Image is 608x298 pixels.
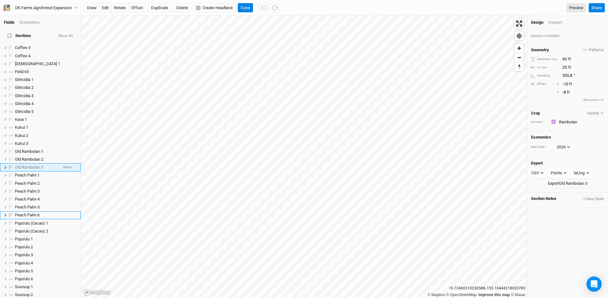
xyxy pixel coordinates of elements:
span: Gliricidia 4 [15,101,34,106]
button: CSV [529,168,547,178]
div: Peach Palm 3 [15,189,77,194]
h4: Crop [531,111,540,116]
a: Maxar [511,293,525,297]
div: Gliricidia 5 [15,109,77,114]
div: primary [531,120,547,124]
button: Showmore [583,97,604,103]
div: start year [531,145,553,149]
span: Patterns [583,47,604,53]
span: Field 65 [15,69,29,74]
button: Duplicate [148,3,171,13]
div: Peach Palm 6 [15,213,77,218]
span: Kukui 2 [15,133,28,138]
div: Gliricidia 4 [15,101,77,106]
div: Peach Palm 5 [15,205,77,210]
span: Peach Palm 1 [15,173,40,177]
div: Popo'ulu 3 [15,252,77,258]
button: Patterns [583,47,604,53]
button: offset [128,3,146,13]
button: Redo (^Z) [269,3,281,13]
button: Delete [174,3,191,13]
button: Show All [58,34,73,38]
div: Economics [20,20,40,25]
div: Field 65 [15,69,77,74]
div: Peach Palm 2 [15,181,77,186]
button: Create Headland [193,3,235,13]
div: Soursop 1 [15,284,77,289]
div: Popo'ulu (Cacao) 2 [15,229,77,234]
span: Zoom in [515,44,524,53]
button: Reset bearing to north [515,62,524,71]
button: OK Farms Agroforest Expansion [3,4,78,11]
div: Y [537,90,559,95]
div: Coffee 3 [15,45,77,50]
span: Kava 1 [15,117,27,122]
button: Done [238,3,253,13]
div: Peach Palm 4 [15,197,77,202]
div: heading [531,73,559,78]
span: Popo'ulu 6 [15,276,33,281]
div: Popo'ulu 1 [15,237,77,242]
span: Section Notes [531,196,556,202]
div: Old Rambutan 2 [15,157,77,162]
span: show [63,164,72,171]
span: Peach Palm 5 [15,205,40,209]
button: Find my location [515,31,524,40]
div: between row [531,57,559,62]
span: Gliricidia 2 [15,85,34,90]
span: Old Rambutan 2 [15,157,43,162]
div: OK Farms Agroforest Expansion [15,5,72,11]
button: rotate [111,3,129,13]
div: Section is hidden [527,29,608,42]
span: Old Rambutan 3 [15,165,43,170]
span: Popo'ulu 4 [15,261,33,265]
span: Coffee 4 [15,53,30,58]
div: Popo'ulu 6 [15,276,77,282]
a: Improve this map [478,293,510,297]
button: Share [589,3,605,13]
div: Coffee 4 [15,53,77,59]
button: + New Note [583,196,604,202]
div: Kukui 1 [15,125,77,130]
div: CSV [531,170,539,176]
button: Enter fullscreen [515,19,524,28]
div: Popo'ulu (Cacao) 1 [15,221,77,226]
div: Popo'ulu 5 [15,269,77,274]
button: Variety [586,111,604,115]
div: Popo'ulu 4 [15,261,77,266]
div: Popo'ulu 2 [15,245,77,250]
button: Points [548,168,570,178]
div: Gliricidia 3 [15,93,77,98]
div: Inspect [548,20,571,25]
div: Corn 1 [15,61,77,66]
span: Coffee 3 [15,45,30,50]
button: Undo (^z) [258,3,269,13]
div: 19.72460310236588 , -155.10444218020783 [447,285,527,292]
div: Gliricidia 1 [15,77,77,82]
a: OpenStreetMap [446,293,477,297]
h4: Geometry [531,47,549,53]
div: Kukui 3 [15,141,77,146]
span: Popo'ulu (Cacao) 1 [15,221,48,226]
button: edit [99,3,111,13]
div: Old Rambutan 1 [15,149,77,154]
canvas: Map [81,16,527,298]
span: Kukui 3 [15,141,28,146]
a: Mapbox [427,293,445,297]
h4: Export [531,161,604,166]
span: [DEMOGRAPHIC_DATA] 1 [15,61,60,66]
span: Popo'ulu 2 [15,245,33,249]
div: lat,lng [574,170,585,176]
span: Zoom out [515,53,524,62]
span: Popo'ulu 5 [15,269,33,273]
div: Design [531,20,543,25]
div: offset [537,82,546,86]
div: in row [531,65,559,70]
span: Gliricidia 3 [15,93,34,98]
div: Soursop 2 [15,292,77,297]
a: Fields [4,20,15,25]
